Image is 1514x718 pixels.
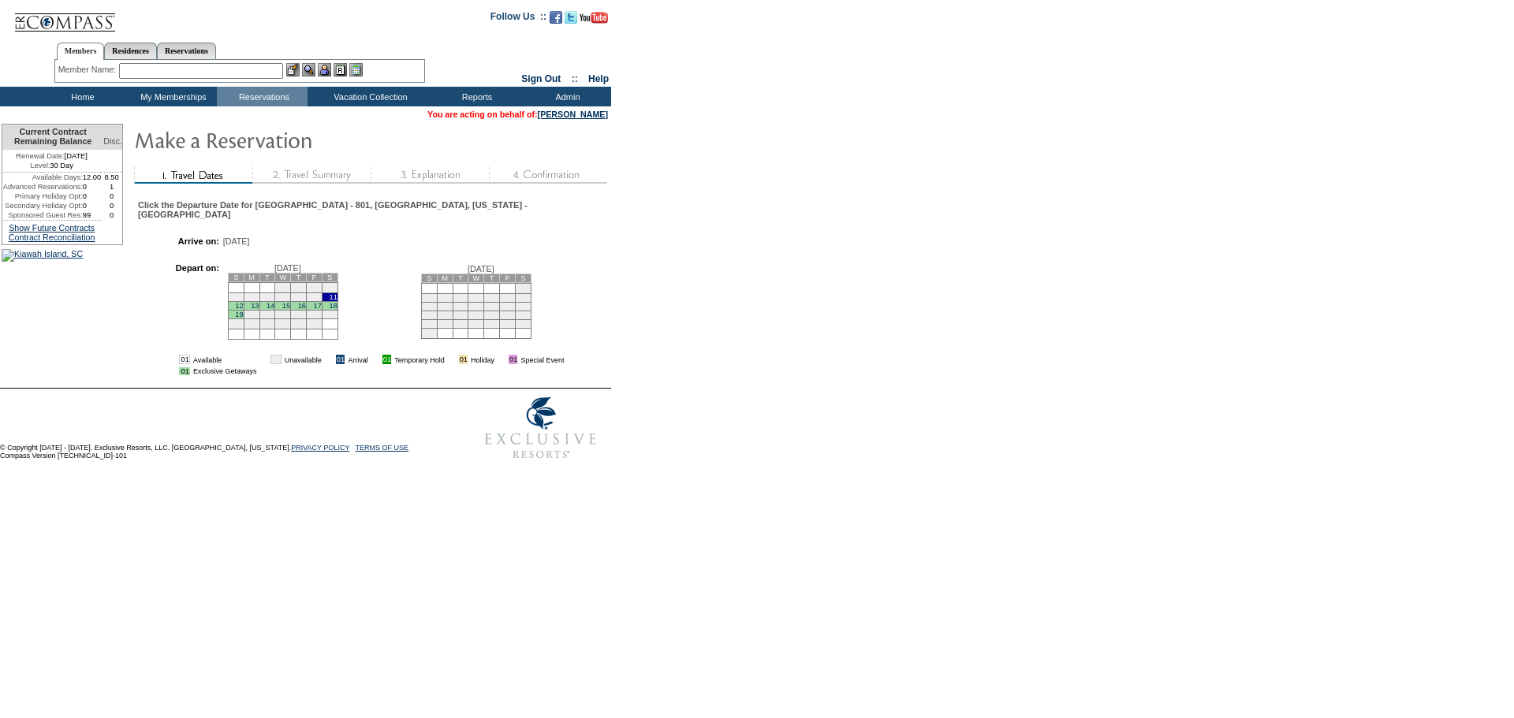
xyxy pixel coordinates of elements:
[453,273,468,282] td: T
[58,63,119,76] div: Member Name:
[453,311,468,319] td: 18
[565,16,577,25] a: Follow us on Twitter
[334,63,347,76] img: Reservations
[500,302,516,311] td: 14
[228,318,244,329] td: 26
[515,319,531,328] td: 29
[356,444,409,452] a: TERMS OF USE
[468,319,484,328] td: 26
[103,136,122,146] span: Disc.
[421,273,437,282] td: S
[325,355,333,363] img: i.gif
[101,192,122,201] td: 0
[134,167,252,184] img: step1_state2.gif
[322,273,337,281] td: S
[291,292,307,301] td: 9
[521,73,561,84] a: Sign Out
[588,73,609,84] a: Help
[448,355,456,363] img: i.gif
[285,355,322,364] td: Unavailable
[484,273,500,282] td: T
[291,310,307,318] td: 23
[538,110,608,119] a: [PERSON_NAME]
[157,43,216,59] a: Reservations
[101,182,122,192] td: 1
[146,236,219,246] td: Arrive on:
[193,367,257,375] td: Exclusive Getaways
[459,355,468,364] td: 01
[520,87,611,106] td: Admin
[468,302,484,311] td: 12
[270,355,281,364] td: 01
[349,63,363,76] img: b_calculator.gif
[437,319,453,328] td: 24
[104,43,157,59] a: Residences
[259,355,267,363] img: i.gif
[9,233,95,242] a: Contract Reconciliation
[274,263,301,273] span: [DATE]
[437,293,453,302] td: 3
[427,110,608,119] span: You are acting on behalf of:
[291,273,307,281] td: T
[244,292,259,301] td: 6
[291,282,307,292] td: 2
[484,302,500,311] td: 13
[308,87,430,106] td: Vacation Collection
[2,125,101,150] td: Current Contract Remaining Balance
[244,310,259,318] td: 20
[580,12,608,24] img: Subscribe to our YouTube Channel
[382,355,391,364] td: 01
[291,318,307,329] td: 30
[437,302,453,311] td: 10
[275,310,291,318] td: 22
[134,124,449,155] img: Make Reservation
[484,311,500,319] td: 20
[244,318,259,329] td: 27
[2,192,83,201] td: Primary Holiday Opt:
[235,311,243,318] a: 19
[83,210,102,220] td: 99
[259,318,275,329] td: 28
[348,355,368,364] td: Arrival
[336,355,345,364] td: 01
[146,263,219,344] td: Depart on:
[193,355,257,364] td: Available
[275,282,291,292] td: 1
[453,293,468,302] td: 4
[286,63,300,76] img: b_edit.gif
[101,201,122,210] td: 0
[498,355,505,363] img: i.gif
[580,16,608,25] a: Subscribe to our YouTube Channel
[470,389,611,467] img: Exclusive Resorts
[421,328,437,338] td: 30
[371,355,379,363] img: i.gif
[275,273,291,281] td: W
[179,355,189,364] td: 01
[421,293,437,302] td: 2
[282,302,290,310] a: 15
[251,302,259,310] a: 13
[500,273,516,282] td: F
[2,201,83,210] td: Secondary Holiday Opt:
[437,273,453,282] td: M
[217,87,308,106] td: Reservations
[252,167,371,184] img: step2_state1.gif
[453,319,468,328] td: 25
[9,223,95,233] a: Show Future Contracts
[2,150,101,161] td: [DATE]
[16,151,64,161] span: Renewal Date:
[2,161,101,173] td: 30 Day
[468,311,484,319] td: 19
[307,273,323,281] td: F
[275,292,291,301] td: 8
[509,355,517,364] td: 01
[468,273,484,282] td: W
[314,302,322,310] a: 17
[453,302,468,311] td: 11
[259,310,275,318] td: 21
[83,182,102,192] td: 0
[83,201,102,210] td: 0
[307,318,323,329] td: 31
[2,173,83,182] td: Available Days:
[307,292,323,301] td: 10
